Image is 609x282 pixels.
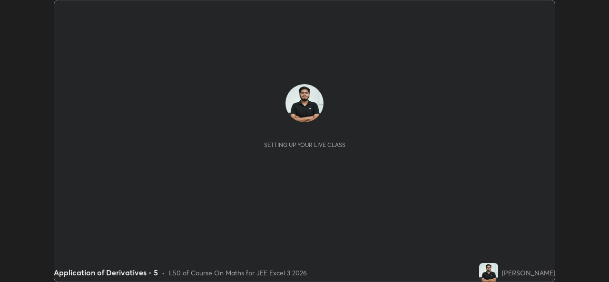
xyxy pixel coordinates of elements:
[264,141,345,148] div: Setting up your live class
[54,267,158,278] div: Application of Derivatives - 5
[502,268,555,278] div: [PERSON_NAME]
[285,84,324,122] img: 2098fab6df0148f7b77d104cf44fdb37.jpg
[479,263,498,282] img: 2098fab6df0148f7b77d104cf44fdb37.jpg
[169,268,307,278] div: L50 of Course On Maths for JEE Excel 3 2026
[162,268,165,278] div: •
